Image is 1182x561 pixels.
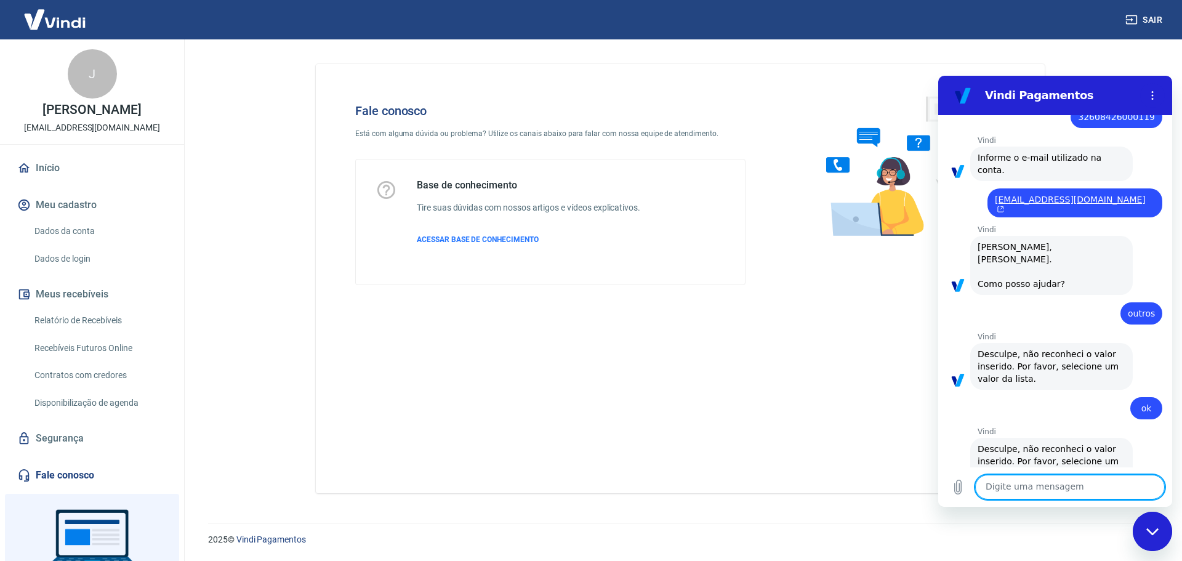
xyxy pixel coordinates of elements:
[15,462,169,489] a: Fale conosco
[15,192,169,219] button: Meu cadastro
[15,281,169,308] button: Meus recebíveis
[417,179,640,192] h5: Base de conhecimento
[30,219,169,244] a: Dados da conta
[802,84,989,248] img: Fale conosco
[15,155,169,182] a: Início
[417,235,539,244] span: ACESSAR BASE DE CONHECIMENTO
[938,76,1172,507] iframe: Janela de mensagens
[208,533,1152,546] p: 2025 ©
[355,128,746,139] p: Está com alguma dúvida ou problema? Utilize os canais abaixo para falar com nossa equipe de atend...
[42,103,141,116] p: [PERSON_NAME]
[30,390,169,416] a: Disponibilização de agenda
[355,103,746,118] h4: Fale conosco
[417,201,640,214] h6: Tire suas dúvidas com nossos artigos e vídeos explicativos.
[1123,9,1167,31] button: Sair
[15,1,95,38] img: Vindi
[1133,512,1172,551] iframe: Botão para abrir a janela de mensagens, conversa em andamento
[24,121,160,134] p: [EMAIL_ADDRESS][DOMAIN_NAME]
[236,535,306,544] a: Vindi Pagamentos
[30,336,169,361] a: Recebíveis Futuros Online
[30,363,169,388] a: Contratos com credores
[417,234,640,245] a: ACESSAR BASE DE CONHECIMENTO
[30,308,169,333] a: Relatório de Recebíveis
[15,425,169,452] a: Segurança
[30,246,169,272] a: Dados de login
[68,49,117,99] div: J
